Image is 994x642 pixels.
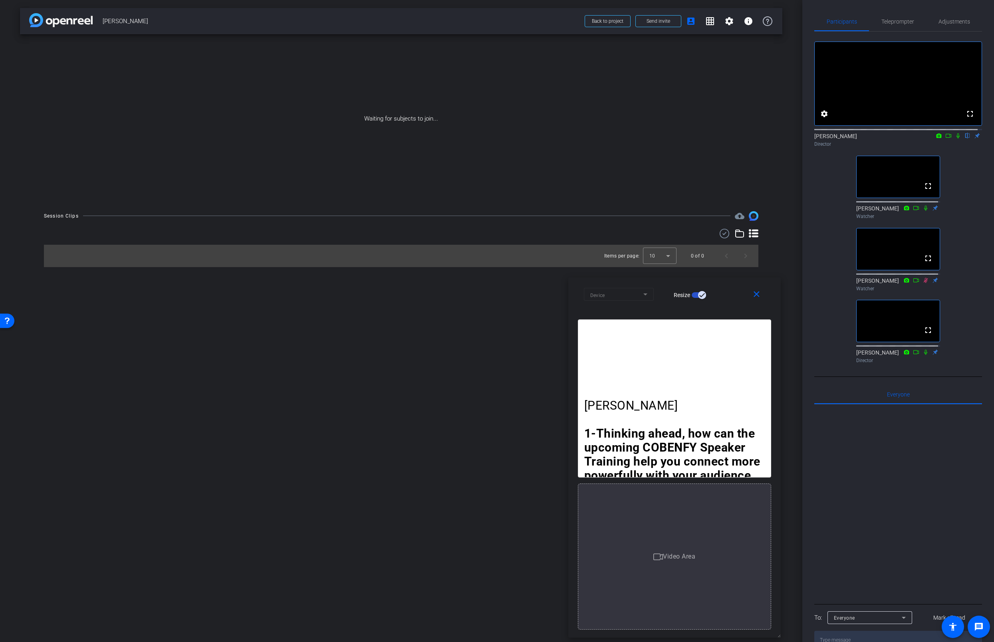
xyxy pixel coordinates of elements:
[20,34,782,203] div: Waiting for subjects to join...
[584,426,764,510] strong: 1-Thinking ahead, how can the upcoming COBENFY Speaker Training help you connect more powerfully ...
[887,392,910,397] span: Everyone
[938,19,970,24] span: Adjustments
[44,212,79,220] div: Session Clips
[744,16,753,26] mat-icon: info
[819,109,829,119] mat-icon: settings
[29,13,93,27] img: app-logo
[965,109,975,119] mat-icon: fullscreen
[584,398,765,412] p: [PERSON_NAME]
[856,285,940,292] div: Watcher
[735,211,744,221] mat-icon: cloud_upload
[923,181,933,191] mat-icon: fullscreen
[856,213,940,220] div: Watcher
[686,16,696,26] mat-icon: account_box
[974,622,984,632] mat-icon: message
[923,254,933,263] mat-icon: fullscreen
[856,277,940,292] div: [PERSON_NAME]
[749,211,758,221] img: Session clips
[717,246,736,266] button: Previous page
[933,614,965,622] span: Mark all read
[103,13,580,29] span: [PERSON_NAME]
[724,16,734,26] mat-icon: settings
[604,252,640,260] div: Items per page:
[827,19,857,24] span: Participants
[735,211,744,221] span: Destinations for your clips
[856,349,940,364] div: [PERSON_NAME]
[881,19,914,24] span: Teleprompter
[948,622,958,632] mat-icon: accessibility
[752,289,762,299] mat-icon: close
[691,252,704,260] div: 0 of 0
[663,553,695,560] span: Video Area
[647,18,670,24] span: Send invite
[674,291,692,299] label: Resize
[814,141,982,148] div: Director
[923,325,933,335] mat-icon: fullscreen
[856,204,940,220] div: [PERSON_NAME]
[736,246,755,266] button: Next page
[590,293,605,298] mat-label: Device
[814,613,822,622] div: To:
[856,357,940,364] div: Director
[963,132,972,139] mat-icon: flip
[705,16,715,26] mat-icon: grid_on
[592,18,623,24] span: Back to project
[834,615,855,621] span: Everyone
[814,132,982,148] div: [PERSON_NAME]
